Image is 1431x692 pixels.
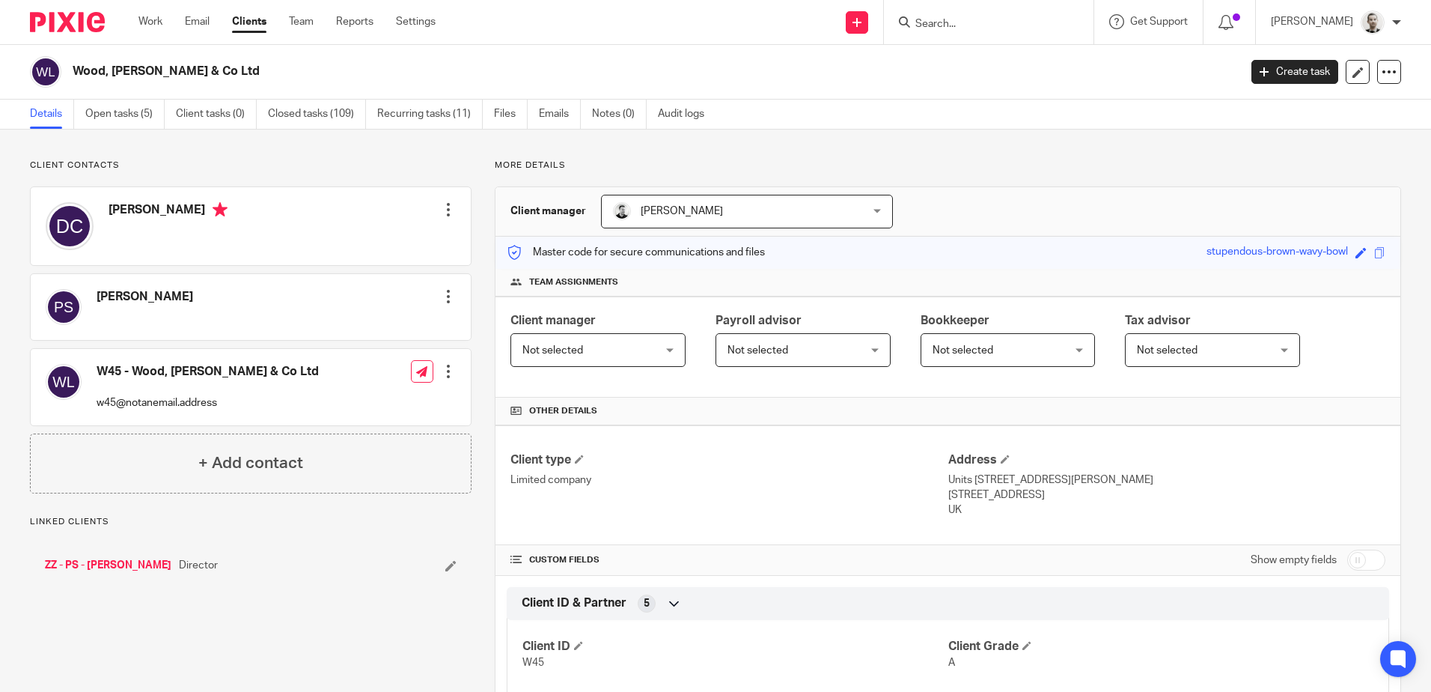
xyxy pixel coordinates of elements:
a: Audit logs [658,100,715,129]
h4: Address [948,452,1385,468]
p: [PERSON_NAME] [1271,14,1353,29]
a: Reports [336,14,373,29]
img: PS.png [1361,10,1385,34]
h4: [PERSON_NAME] [97,289,193,305]
p: [STREET_ADDRESS] [948,488,1385,503]
img: svg%3E [30,56,61,88]
span: W45 [522,658,544,668]
span: Director [179,558,218,573]
a: Files [494,100,528,129]
p: More details [495,160,1401,172]
a: Create task [1251,60,1338,84]
span: A [948,658,955,668]
h4: CUSTOM FIELDS [510,554,948,566]
span: Not selected [1137,345,1197,356]
a: Open tasks (5) [85,100,165,129]
p: w45@notanemail.address [97,395,319,410]
a: Emails [539,100,581,129]
p: Units [STREET_ADDRESS][PERSON_NAME] [948,473,1385,488]
h2: Wood, [PERSON_NAME] & Co Ltd [73,64,998,79]
img: svg%3E [46,364,82,400]
label: Show empty fields [1251,553,1337,568]
p: UK [948,503,1385,518]
span: [PERSON_NAME] [641,206,723,216]
h4: + Add contact [198,452,303,475]
a: Client tasks (0) [176,100,257,129]
h4: Client ID [522,639,948,655]
p: Linked clients [30,516,472,528]
h4: Client Grade [948,639,1373,655]
a: ZZ - PS - [PERSON_NAME] [45,558,171,573]
span: Not selected [933,345,993,356]
span: Other details [529,405,597,417]
span: Tax advisor [1125,315,1191,327]
span: Team assignments [529,276,618,288]
a: Clients [232,14,266,29]
a: Email [185,14,210,29]
p: Limited company [510,473,948,488]
h4: W45 - Wood, [PERSON_NAME] & Co Ltd [97,364,319,380]
span: Not selected [522,345,583,356]
span: Bookkeeper [921,315,989,327]
img: svg%3E [46,289,82,325]
span: Not selected [727,345,788,356]
p: Client contacts [30,160,472,172]
img: svg%3E [46,202,94,250]
span: Payroll advisor [715,315,802,327]
img: Pixie [30,12,105,32]
div: stupendous-brown-wavy-bowl [1206,244,1348,261]
span: Client ID & Partner [522,595,626,611]
span: Get Support [1130,16,1188,27]
img: Dave_2025.jpg [613,202,631,220]
p: Master code for secure communications and files [507,245,765,260]
a: Notes (0) [592,100,647,129]
a: Settings [396,14,436,29]
i: Primary [213,202,228,217]
h4: Client type [510,452,948,468]
a: Details [30,100,74,129]
span: 5 [644,596,650,611]
a: Work [138,14,162,29]
h3: Client manager [510,204,586,219]
h4: [PERSON_NAME] [109,202,228,221]
a: Closed tasks (109) [268,100,366,129]
input: Search [914,18,1049,31]
span: Client manager [510,315,596,327]
a: Recurring tasks (11) [377,100,483,129]
a: Team [289,14,314,29]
